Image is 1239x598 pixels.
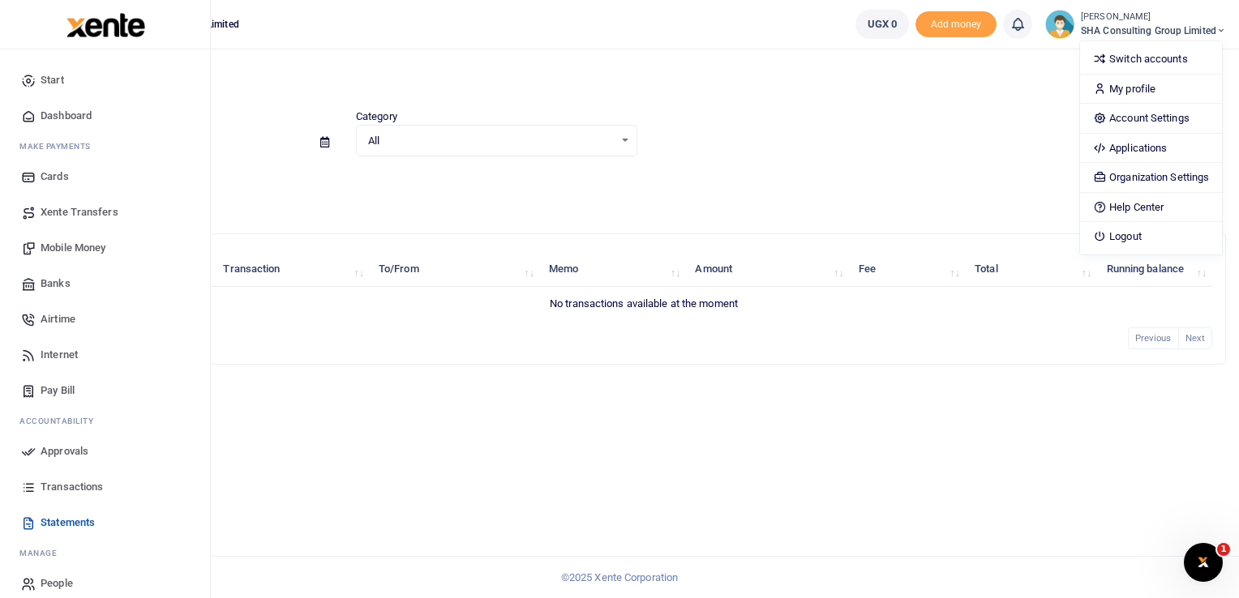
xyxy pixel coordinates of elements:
[356,109,397,125] label: Category
[1045,10,1226,39] a: profile-user [PERSON_NAME] SHA Consulting Group Limited
[13,134,197,159] li: M
[849,10,916,39] li: Wallet ballance
[1081,11,1226,24] small: [PERSON_NAME]
[41,108,92,124] span: Dashboard
[13,337,197,373] a: Internet
[868,16,898,32] span: UGX 0
[370,252,540,287] th: To/From: activate to sort column ascending
[65,18,145,30] a: logo-small logo-large logo-large
[13,469,197,505] a: Transactions
[41,347,78,363] span: Internet
[1080,196,1222,219] a: Help Center
[915,11,997,38] li: Toup your wallet
[13,505,197,540] a: Statements
[41,575,73,592] span: People
[41,443,88,459] span: Approvals
[13,62,197,98] a: Start
[62,70,1226,88] h4: Statements
[66,13,145,37] img: logo-large
[41,169,69,185] span: Cards
[1080,107,1222,130] a: Account Settings
[13,408,197,434] li: Ac
[1097,252,1212,287] th: Running balance: activate to sort column ascending
[686,252,849,287] th: Amount: activate to sort column ascending
[1080,137,1222,160] a: Applications
[32,415,93,427] span: countability
[1080,166,1222,189] a: Organization Settings
[41,479,103,495] span: Transactions
[855,10,910,39] a: UGX 0
[13,434,197,469] a: Approvals
[75,287,1212,321] td: No transactions available at the moment
[41,72,64,88] span: Start
[850,252,966,287] th: Fee: activate to sort column ascending
[28,547,58,559] span: anage
[540,252,686,287] th: Memo: activate to sort column ascending
[13,301,197,337] a: Airtime
[1217,543,1230,556] span: 1
[1081,23,1226,38] span: SHA Consulting Group Limited
[1045,10,1074,39] img: profile-user
[41,515,95,531] span: Statements
[13,266,197,301] a: Banks
[13,194,197,230] a: Xente Transfers
[13,159,197,194] a: Cards
[214,252,369,287] th: Transaction: activate to sort column ascending
[75,326,542,351] div: Showing 0 to 0 of 0 entries
[41,204,118,220] span: Xente Transfers
[41,382,75,399] span: Pay Bill
[28,140,91,152] span: ake Payments
[1080,48,1222,70] a: Switch accounts
[13,540,197,566] li: M
[966,252,1097,287] th: Total: activate to sort column ascending
[1080,78,1222,100] a: My profile
[41,240,105,256] span: Mobile Money
[1184,543,1223,582] iframe: Intercom live chat
[41,276,71,292] span: Banks
[368,133,614,149] span: All
[41,311,75,327] span: Airtime
[915,17,997,29] a: Add money
[13,230,197,266] a: Mobile Money
[62,176,1226,193] p: Download
[915,11,997,38] span: Add money
[13,373,197,408] a: Pay Bill
[13,98,197,134] a: Dashboard
[1080,225,1222,248] a: Logout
